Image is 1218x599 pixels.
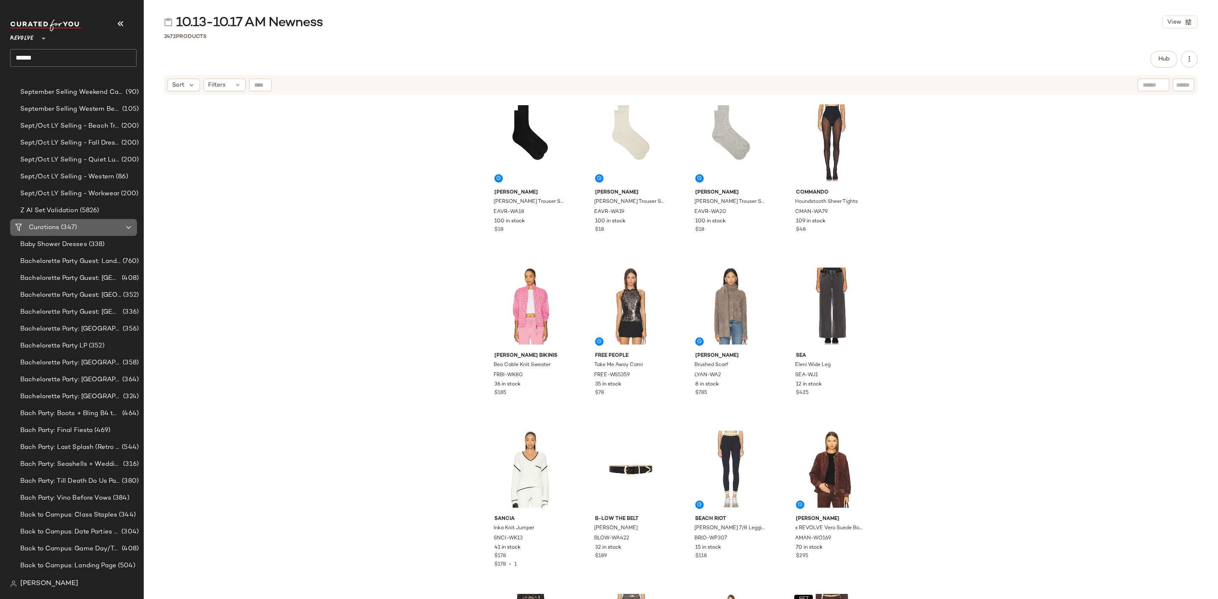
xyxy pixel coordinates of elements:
[789,427,874,512] img: AMAN-WO169_V1.jpg
[795,208,828,216] span: CMAN-WA79
[20,88,124,97] span: September Selling Weekend Casual
[164,33,207,41] div: Products
[20,409,121,418] span: Bach Party: Boots + Bling B4 the Ring
[689,100,774,186] img: EAVR-WA20_V1.jpg
[689,427,774,512] img: BRIO-WP307_V1.jpg
[796,352,867,360] span: Sea
[20,561,116,571] span: Back to Campus: Landing Page
[689,263,774,349] img: LYAN-WA2_V1.jpg
[114,172,128,182] span: (86)
[10,580,17,587] img: svg%3e
[694,208,726,216] span: EAVR-WA20
[1150,51,1177,68] button: Hub
[20,443,120,452] span: Bach Party: Last Splash (Retro [GEOGRAPHIC_DATA])
[494,218,525,225] span: 100 in stock
[20,206,78,216] span: Z AI Set Validation
[121,409,139,418] span: (464)
[119,189,138,199] span: (200)
[87,341,104,351] span: (352)
[695,352,767,360] span: [PERSON_NAME]
[20,527,120,537] span: Back to Campus: Date Parties & Semi Formals
[494,381,521,388] span: 36 in stock
[796,515,867,523] span: [PERSON_NAME]
[121,392,139,402] span: (324)
[588,100,673,186] img: EAVR-WA19_V1.jpg
[796,189,867,197] span: Commando
[694,525,766,532] span: [PERSON_NAME] 7/8 Legging
[117,510,136,520] span: (344)
[594,361,643,369] span: Take Me Away Cami
[494,562,506,567] span: $178
[20,579,78,589] span: [PERSON_NAME]
[20,274,120,283] span: Bachelorette Party Guest: [GEOGRAPHIC_DATA]
[695,389,707,397] span: $785
[172,81,184,90] span: Sort
[494,226,503,234] span: $18
[594,535,629,542] span: BLOW-WA422
[20,240,87,249] span: Baby Shower Dresses
[595,226,604,234] span: $18
[20,138,120,148] span: Sept/Oct LY Selling - Fall Dresses
[494,535,523,542] span: SNCI-WK13
[695,218,726,225] span: 100 in stock
[595,515,667,523] span: B-Low the Belt
[116,561,135,571] span: (504)
[20,104,121,114] span: September Selling Western Best-Sellers
[20,426,93,435] span: Bach Party: Final Fiesta
[20,493,111,503] span: Bach Party: Vino Before Vows
[208,81,225,90] span: Filters
[494,544,521,552] span: 41 in stock
[20,324,121,334] span: Bachelorette Party: [GEOGRAPHIC_DATA]
[694,198,766,206] span: [PERSON_NAME] Trouser Sock
[10,19,82,31] img: cfy_white_logo.C9jOOHJF.svg
[795,372,818,379] span: SEA-WJ1
[87,240,105,249] span: (338)
[120,274,139,283] span: (408)
[796,226,806,234] span: $48
[121,460,139,469] span: (316)
[20,257,121,266] span: Bachelorette Party Guest: Landing Page
[795,535,831,542] span: AMAN-WO169
[20,307,121,317] span: Bachelorette Party Guest: [GEOGRAPHIC_DATA]
[111,493,129,503] span: (384)
[594,525,638,532] span: [PERSON_NAME]
[588,427,673,512] img: BLOW-WA422_V1.jpg
[494,361,551,369] span: Bea Cable Knit Sweater
[796,544,823,552] span: 70 in stock
[695,553,707,560] span: $118
[595,381,621,388] span: 35 in stock
[20,476,120,486] span: Bach Party: Till Death Do Us Party
[514,562,517,567] span: 1
[694,535,727,542] span: BRIO-WP307
[20,121,120,131] span: Sept/Oct LY Selling - Beach Trip
[595,352,667,360] span: Free People
[595,218,625,225] span: 100 in stock
[124,88,139,97] span: (90)
[588,263,673,349] img: FREE-WS5359_V1.jpg
[20,341,87,351] span: Bachelorette Party LP
[20,358,121,368] span: Bachelorette Party: [GEOGRAPHIC_DATA]
[20,392,121,402] span: Bachelorette Party: [GEOGRAPHIC_DATA]
[695,544,721,552] span: 15 in stock
[20,544,120,554] span: Back to Campus: Game Day/Tailgates
[506,562,514,567] span: •
[695,381,719,388] span: 8 in stock
[795,525,867,532] span: x REVOLVE Vero Suede Bomber Jacket
[595,544,621,552] span: 32 in stock
[594,198,666,206] span: [PERSON_NAME] Trouser Sock
[121,307,139,317] span: (336)
[494,525,534,532] span: Inka Knit Jumper
[121,104,139,114] span: (105)
[694,372,721,379] span: LYAN-WA2
[796,381,822,388] span: 12 in stock
[20,375,121,385] span: Bachelorette Party: [GEOGRAPHIC_DATA]
[796,218,826,225] span: 109 in stock
[20,189,119,199] span: Sept/Oct LY Selling - Workwear
[494,208,524,216] span: EAVR-WA18
[789,100,874,186] img: CMAN-WA79_V1.jpg
[164,18,173,26] img: svg%3e
[695,226,704,234] span: $18
[594,208,624,216] span: EAVR-WA19
[176,14,323,31] span: 10.13-10.17 AM Newness
[121,290,139,300] span: (352)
